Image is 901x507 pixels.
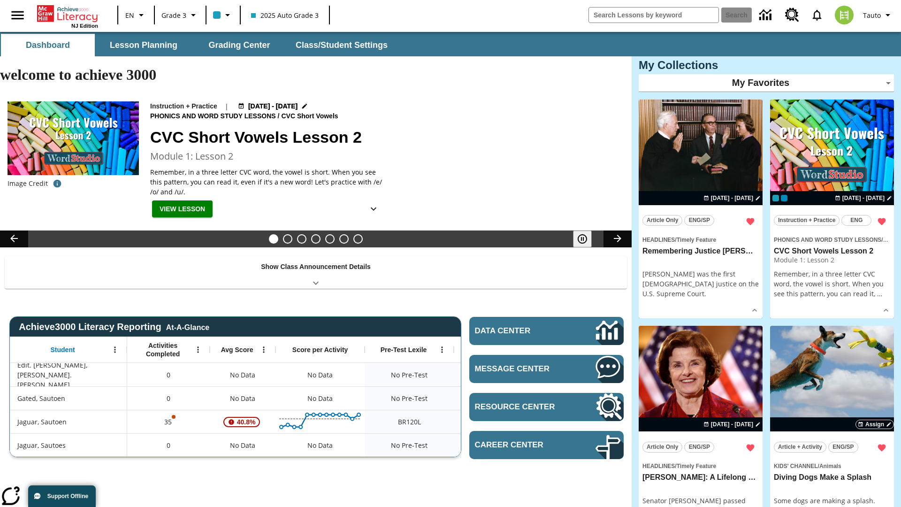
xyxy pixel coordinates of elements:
span: Pre-Test Lexile [381,346,427,354]
span: / [818,463,819,469]
div: No Data, Gated, Sautoen [210,386,275,410]
div: 0, Gated, Sautoen [127,386,210,410]
div: [PERSON_NAME] was the first [DEMOGRAPHIC_DATA] justice on the U.S. Supreme Court. [642,269,759,299]
div: No Data, Edit. Lisette, Sauto. Lisette [210,363,275,386]
span: [DATE] - [DATE] [711,420,753,429]
div: No Data, Gated, Sautoen [454,386,543,410]
div: No Data, Edit. Lisette, Sauto. Lisette [454,363,543,386]
span: 0 [167,370,170,380]
span: Jaguar, Sautoen [17,417,67,427]
button: Class/Student Settings [288,34,395,56]
span: / [675,463,676,469]
p: Instruction + Practice [150,101,217,111]
button: Support Offline [28,485,96,507]
span: 40.8% [233,414,260,430]
span: Assign [865,420,884,429]
div: lesson details [639,100,763,319]
button: Select a new avatar [829,3,859,27]
button: Grading Center [192,34,286,56]
button: Grade: Grade 3, Select a grade [158,7,203,23]
span: / [881,235,888,244]
button: Aug 18 - Aug 18 Choose Dates [702,420,763,429]
div: No Data, Jaguar, Sautoes [303,436,337,455]
button: Show Details [879,303,893,317]
h3: Dianne Feinstein: A Lifelong Leader [642,473,759,483]
button: Slide 2 Dianne Feinstein: A Lifelong Leader [283,234,292,244]
div: lesson details [770,100,894,319]
span: [DATE] - [DATE] [711,194,753,202]
span: [DATE] - [DATE] [248,101,298,111]
span: ENG/SP [689,215,710,225]
h2: CVC Short Vowels Lesson 2 [150,125,620,149]
span: Animals [819,463,841,469]
button: Slide 7 Career Lesson [353,234,363,244]
span: | [225,101,229,111]
h3: Remembering Justice O'Connor [642,246,759,256]
button: Article Only [642,442,682,453]
span: CVC Short Vowels [281,111,340,122]
span: ENG/SP [689,442,710,452]
button: Open Menu [108,343,122,357]
button: Slide 1 CVC Short Vowels Lesson 2 [269,234,278,244]
button: Remove from Favorites [742,213,759,230]
button: Slide 4 Taking Movies to the X-Dimension [311,234,321,244]
span: Gated, Sautoen [17,393,65,403]
span: No Pre-Test, Jaguar, Sautoes [391,440,428,450]
span: Activities Completed [132,341,194,358]
button: Show Details [364,200,383,218]
div: At-A-Glance [166,322,209,332]
span: Topic: Headlines/Timely Feature [642,461,759,471]
span: / [675,237,676,243]
span: Student [51,346,75,354]
button: Slide 3 Remembering Justice O'Connor [297,234,306,244]
button: Aug 18 - Aug 18 Choose Dates [833,194,894,202]
div: Pause [573,230,601,247]
div: OL 2025 Auto Grade 4 [781,195,787,201]
button: ENG [841,215,871,226]
span: Topic: Headlines/Timely Feature [642,234,759,245]
div: , 40.8%, Attention! This student's Average First Try Score of 40.8% is below 65%, Jaguar, Sautoen [210,410,275,433]
span: No Pre-Test, Gated, Sautoen [391,393,428,403]
span: NJ Edition [71,23,98,29]
button: Slide 5 Cars of the Future? [325,234,335,244]
span: Headlines [642,237,675,243]
button: Remove from Favorites [742,439,759,456]
span: Score per Activity [292,346,348,354]
span: Kids' Channel [774,463,818,469]
div: No Data, Edit. Lisette, Sauto. Lisette [303,366,337,384]
a: Resource Center, Will open in new tab [469,393,624,421]
span: Topic: Kids' Channel/Animals [774,461,890,471]
button: Aug 18 - Aug 18 Choose Dates [236,101,310,111]
img: avatar image [835,6,854,24]
button: Aug 18 - Aug 18 Choose Dates [702,194,763,202]
div: Current Class [772,195,779,201]
span: Topic: Phonics and Word Study Lessons/CVC Short Vowels [774,234,890,245]
p: Image Credit [8,179,48,188]
div: No Data, Jaguar, Sautoes [454,433,543,457]
a: Resource Center, Will open in new tab [779,2,805,28]
button: Dashboard [1,34,95,56]
span: Phonics and Word Study Lessons [150,111,278,122]
span: Timely Feature [677,463,716,469]
button: Show Details [748,303,762,317]
span: ENG/SP [832,442,854,452]
button: Slide 6 Pre-release lesson [339,234,349,244]
span: 2025 Auto Grade 3 [251,10,319,20]
input: search field [589,8,718,23]
button: ENG/SP [684,215,714,226]
button: Profile/Settings [859,7,897,23]
span: Tauto [863,10,881,20]
span: Article Only [647,442,678,452]
span: Data Center [475,326,564,336]
span: Achieve3000 Literacy Reporting [19,322,209,332]
button: Open Menu [435,343,449,357]
div: No Data, Gated, Sautoen [303,389,337,408]
p: Remember, in a three letter CVC word, the vowel is short. When you see this pattern, you can read... [150,167,385,197]
button: Remove from Favorites [873,213,890,230]
span: Career Center [475,440,567,450]
h3: Diving Dogs Make a Splash [774,473,890,483]
div: 0, Edit. Lisette, Sauto. Lisette [127,363,210,386]
a: Message Center [469,355,624,383]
